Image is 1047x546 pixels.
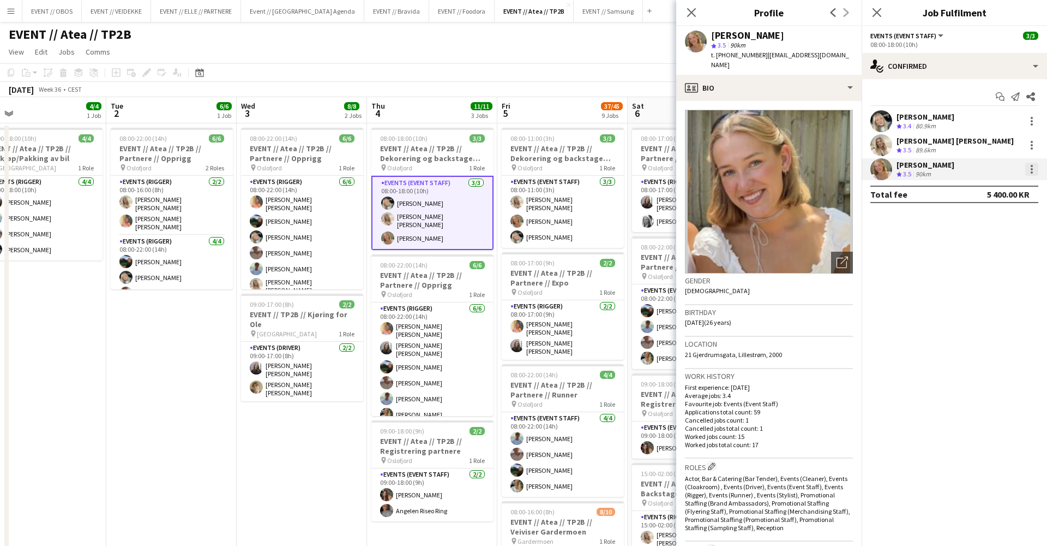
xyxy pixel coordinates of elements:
span: 15:00-02:00 (11h) (Sun) [641,470,705,478]
span: 08:00-17:00 (9h) [641,134,685,143]
span: [DEMOGRAPHIC_DATA] [685,287,750,295]
h3: EVENT // Atea // TP2B // Dekorering og backstage oppsett [502,144,624,163]
span: 8/10 [597,508,615,516]
a: Comms [81,45,115,59]
span: 08:00-22:00 (14h) [119,134,167,143]
app-card-role: Events (Rigger)2/208:00-16:00 (8h)[PERSON_NAME] [PERSON_NAME][PERSON_NAME] [PERSON_NAME] [111,176,233,235]
span: Oslofjord [648,499,673,507]
span: 6/6 [209,134,224,143]
h3: EVENT // Atea // TP2B // Partnere // Expo [632,144,754,163]
span: 4 [370,107,385,120]
div: [DATE] [9,84,34,95]
app-card-role: Events (Rigger)6/608:00-22:00 (14h)[PERSON_NAME] [PERSON_NAME][PERSON_NAME] [PERSON_NAME][PERSON_... [371,302,494,425]
div: Confirmed [862,53,1047,79]
span: Oslofjord [127,164,152,172]
div: 5 400.00 KR [987,189,1030,200]
span: 6/6 [216,102,232,110]
span: [GEOGRAPHIC_DATA] [257,330,317,338]
span: 1 Role [78,164,94,172]
div: [PERSON_NAME] [896,160,954,170]
img: Crew avatar or photo [685,110,853,274]
span: 2/2 [600,259,615,267]
span: 6 [630,107,644,120]
div: 08:00-22:00 (14h)6/6EVENT // Atea // TP2B // Partnere // Opprigg Oslofjord2 RolesEvents (Rigger)2... [111,128,233,289]
div: 80.9km [913,122,938,131]
div: CEST [68,85,82,93]
h3: EVENT // Atea // TP2B // Partnere // Opprigg [241,144,363,163]
h3: Birthday [685,307,853,317]
span: 09:00-17:00 (8h) [250,300,294,308]
a: Edit [31,45,52,59]
span: Gardermoen [518,537,553,545]
span: Sat [632,101,644,111]
button: EVENT // Bravida [364,1,429,22]
span: Edit [35,47,47,57]
button: EVENT // ELLE // PARTNERE [151,1,241,22]
h3: EVENT // Atea // TP2B // Partnere // Opprigg [371,270,494,290]
div: 09:00-17:00 (8h)2/2EVENT // TP2B // Kjøring for Ole [GEOGRAPHIC_DATA]1 RoleEvents (Driver)2/209:0... [241,294,363,401]
span: Oslofjord [387,164,412,172]
span: 08:00-11:00 (3h) [510,134,555,143]
span: 90km [728,41,748,49]
span: 3/3 [600,134,615,143]
span: 2 Roles [206,164,224,172]
span: 4/4 [86,102,101,110]
app-job-card: 08:00-17:00 (9h)2/2EVENT // Atea // TP2B // Partnere // Expo Oslofjord1 RoleEvents (Rigger)2/208:... [502,252,624,360]
span: 11/11 [471,102,492,110]
span: | [EMAIL_ADDRESS][DOMAIN_NAME] [711,51,849,69]
app-card-role: Events (Event Staff)4/408:00-22:00 (14h)[PERSON_NAME][PERSON_NAME][PERSON_NAME][PERSON_NAME] [632,284,754,369]
span: 1 Role [469,164,485,172]
span: 3.4 [903,122,911,130]
h3: EVENT // Atea // TP2B // Dekorering og backstage oppsett [371,144,494,163]
h1: EVENT // Atea // TP2B [9,26,131,43]
p: Applications total count: 59 [685,408,853,416]
span: 09:00-18:00 (9h) [641,380,685,388]
div: 1 Job [87,111,101,120]
app-job-card: 08:00-22:00 (14h)6/6EVENT // Atea // TP2B // Partnere // Opprigg Oslofjord1 RoleEvents (Rigger)6/... [371,254,494,416]
span: Comms [86,47,110,57]
div: 2 Jobs [345,111,362,120]
div: 08:00-18:00 (10h) [870,40,1038,49]
span: 1 Role [469,290,485,299]
p: Average jobs: 3.4 [685,391,853,400]
span: 37/45 [601,102,623,110]
span: 08:00-17:00 (9h) [510,259,555,267]
span: Oslofjord [387,290,412,299]
button: Events (Event Staff) [870,32,945,40]
span: 08:00-22:00 (14h) [641,243,688,251]
span: 3.5 [903,146,911,154]
app-card-role: Events (Rigger)4/408:00-22:00 (14h)[PERSON_NAME][PERSON_NAME][PERSON_NAME] [111,235,233,320]
span: Oslofjord [648,410,673,418]
h3: EVENT // Atea // TP2B // Partnere // Runner [632,252,754,272]
span: Wed [241,101,255,111]
app-job-card: 08:00-17:00 (9h)2/2EVENT // Atea // TP2B // Partnere // Expo Oslofjord1 RoleEvents (Rigger)2/208:... [632,128,754,232]
div: [PERSON_NAME] [PERSON_NAME] [896,136,1014,146]
div: [PERSON_NAME] [711,31,784,40]
button: EVENT // OBOS [22,1,82,22]
span: 2 [109,107,123,120]
p: Worked jobs total count: 17 [685,441,853,449]
app-card-role: Events (Rigger)6/608:00-22:00 (14h)[PERSON_NAME] [PERSON_NAME][PERSON_NAME][PERSON_NAME][PERSON_N... [241,176,363,299]
span: 3.5 [718,41,726,49]
h3: Profile [676,5,862,20]
app-card-role: Events (Event Staff)2/209:00-18:00 (9h)[PERSON_NAME]Angelen Riseo Ring [371,468,494,521]
app-card-role: Events (Rigger)2/208:00-17:00 (9h)[PERSON_NAME] [PERSON_NAME][PERSON_NAME] [632,176,754,232]
span: 1 Role [599,288,615,296]
span: Jobs [58,47,75,57]
span: 09:00-18:00 (9h) [380,427,424,435]
h3: EVENT // Atea // TP2B // Veiviser Gardermoen [502,517,624,537]
div: 08:00-22:00 (14h)6/6EVENT // Atea // TP2B // Partnere // Opprigg Oslofjord1 RoleEvents (Rigger)6/... [241,128,363,289]
h3: EVENT // Atea // TP2B // Partnere // Runner [502,380,624,400]
span: 3.5 [903,170,911,178]
div: 09:00-18:00 (9h)1/1EVENT // Atea // TP2B // Registrering partnere Oslofjord1 RoleEvents (Event St... [632,373,754,459]
div: Open photos pop-in [831,252,853,274]
div: 90km [913,170,933,179]
app-job-card: 08:00-11:00 (3h)3/3EVENT // Atea // TP2B // Dekorering og backstage oppsett Oslofjord1 RoleEvents... [502,128,624,248]
span: 08:00-22:00 (14h) [380,261,428,269]
span: Events (Event Staff) [870,32,936,40]
span: t. [PHONE_NUMBER] [711,51,768,59]
span: 08:00-16:00 (8h) [510,508,555,516]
